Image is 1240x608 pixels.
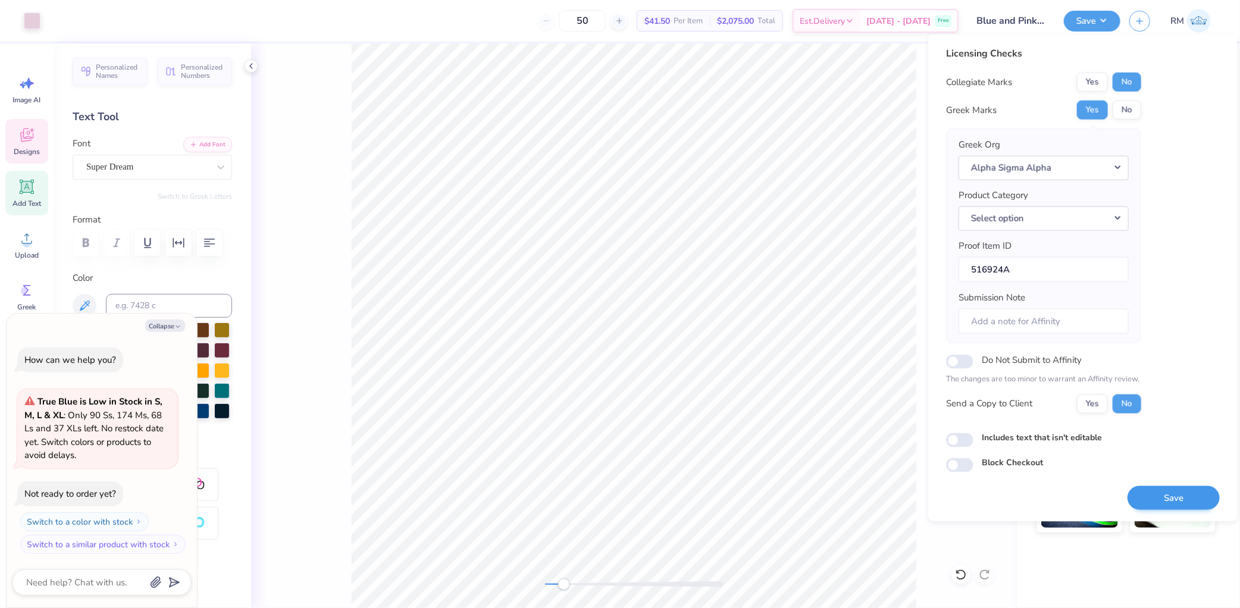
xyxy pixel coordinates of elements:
button: Yes [1077,101,1108,120]
img: Roberta Manuel [1187,9,1211,33]
button: Switch to Greek Letters [158,192,232,201]
label: Do Not Submit to Affinity [982,352,1082,368]
div: Send a Copy to Client [946,397,1032,410]
label: Format [73,213,232,227]
input: – – [559,10,606,32]
span: RM [1170,14,1184,28]
label: Includes text that isn't editable [982,431,1102,443]
button: No [1113,73,1141,92]
a: RM [1165,9,1216,33]
span: Upload [15,250,39,260]
button: Save [1128,485,1220,510]
span: Per Item [674,15,703,27]
span: Image AI [13,95,41,105]
span: $2,075.00 [717,15,754,27]
button: Alpha Sigma Alpha [959,155,1129,180]
div: How can we help you? [24,354,116,366]
span: Free [938,17,949,25]
span: [DATE] - [DATE] [866,15,931,27]
span: Personalized Numbers [181,63,225,80]
button: Save [1064,11,1120,32]
span: $41.50 [644,15,670,27]
label: Product Category [959,189,1028,202]
label: Color [73,271,232,285]
button: Yes [1077,394,1108,413]
label: Submission Note [959,291,1025,305]
input: e.g. 7428 c [106,294,232,318]
span: Add Text [12,199,41,208]
button: Personalized Names [73,58,147,85]
div: Text Tool [73,109,232,125]
span: Personalized Names [96,63,140,80]
div: Not ready to order yet? [24,488,116,500]
button: No [1113,101,1141,120]
label: Block Checkout [982,456,1043,469]
span: Greek [18,302,36,312]
label: Greek Org [959,138,1000,152]
input: Add a note for Affinity [959,308,1129,334]
div: Licensing Checks [946,46,1141,61]
div: Greek Marks [946,104,997,117]
label: Font [73,137,90,151]
img: Switch to a similar product with stock [172,541,179,548]
span: Designs [14,147,40,156]
button: Collapse [145,319,185,332]
strong: True Blue is Low in Stock in S, M, L & XL [24,396,162,421]
span: Total [757,15,775,27]
button: Yes [1077,73,1108,92]
input: Untitled Design [967,9,1055,33]
span: Est. Delivery [800,15,845,27]
button: No [1113,394,1141,413]
div: Collegiate Marks [946,76,1012,89]
button: Select option [959,206,1129,230]
button: Personalized Numbers [158,58,232,85]
button: Add Font [183,137,232,152]
span: : Only 90 Ss, 174 Ms, 68 Ls and 37 XLs left. No restock date yet. Switch colors or products to av... [24,396,164,461]
div: Accessibility label [558,578,569,590]
img: Switch to a color with stock [135,518,142,525]
button: Switch to a color with stock [20,512,149,531]
button: Switch to a similar product with stock [20,535,186,554]
p: The changes are too minor to warrant an Affinity review. [946,374,1141,386]
label: Proof Item ID [959,239,1012,253]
